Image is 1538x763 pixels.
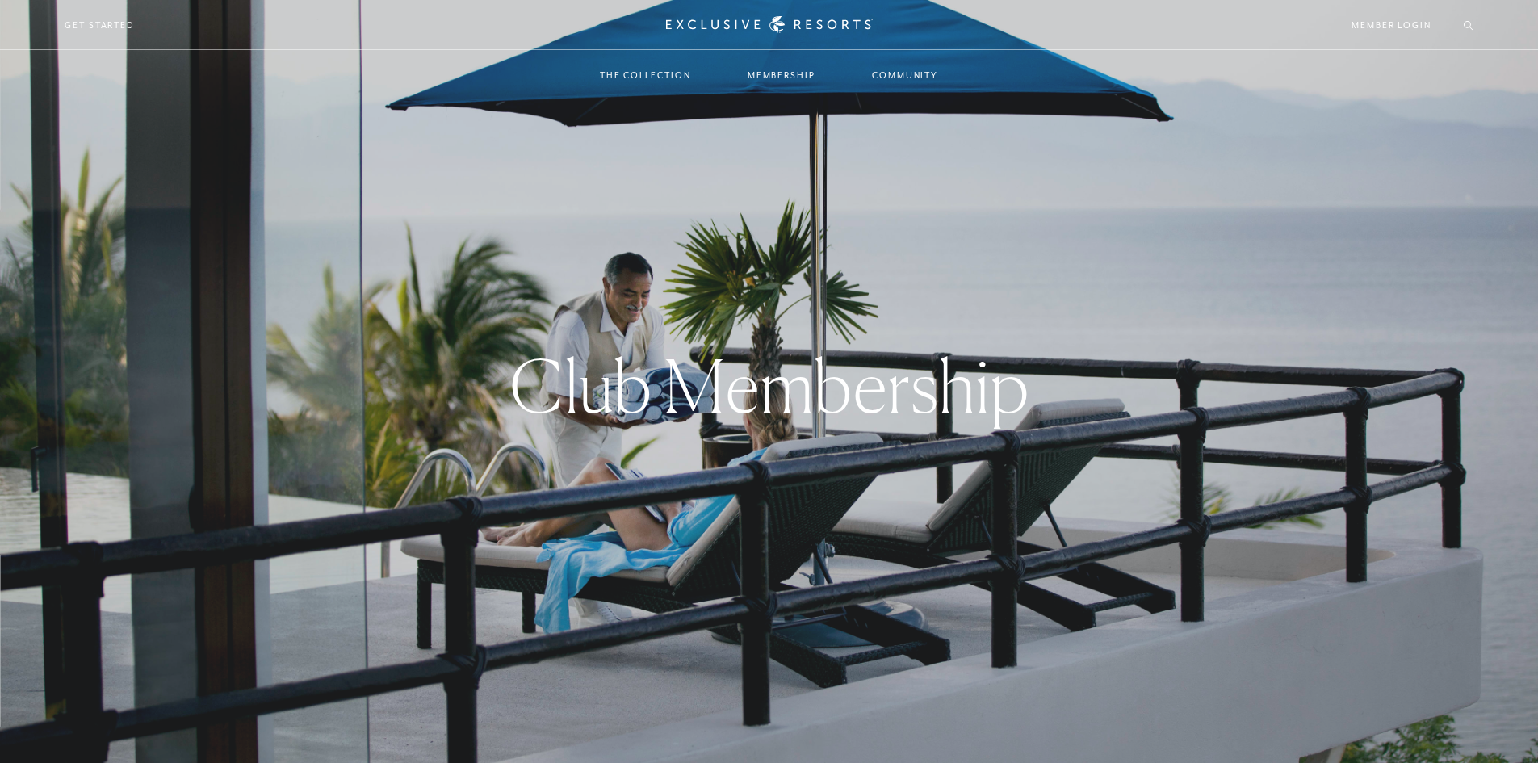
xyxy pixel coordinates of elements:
a: Community [856,52,954,99]
a: Member Login [1352,18,1431,32]
a: Membership [731,52,832,99]
a: The Collection [584,52,707,99]
a: Get Started [65,18,135,32]
h1: Club Membership [509,350,1029,422]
